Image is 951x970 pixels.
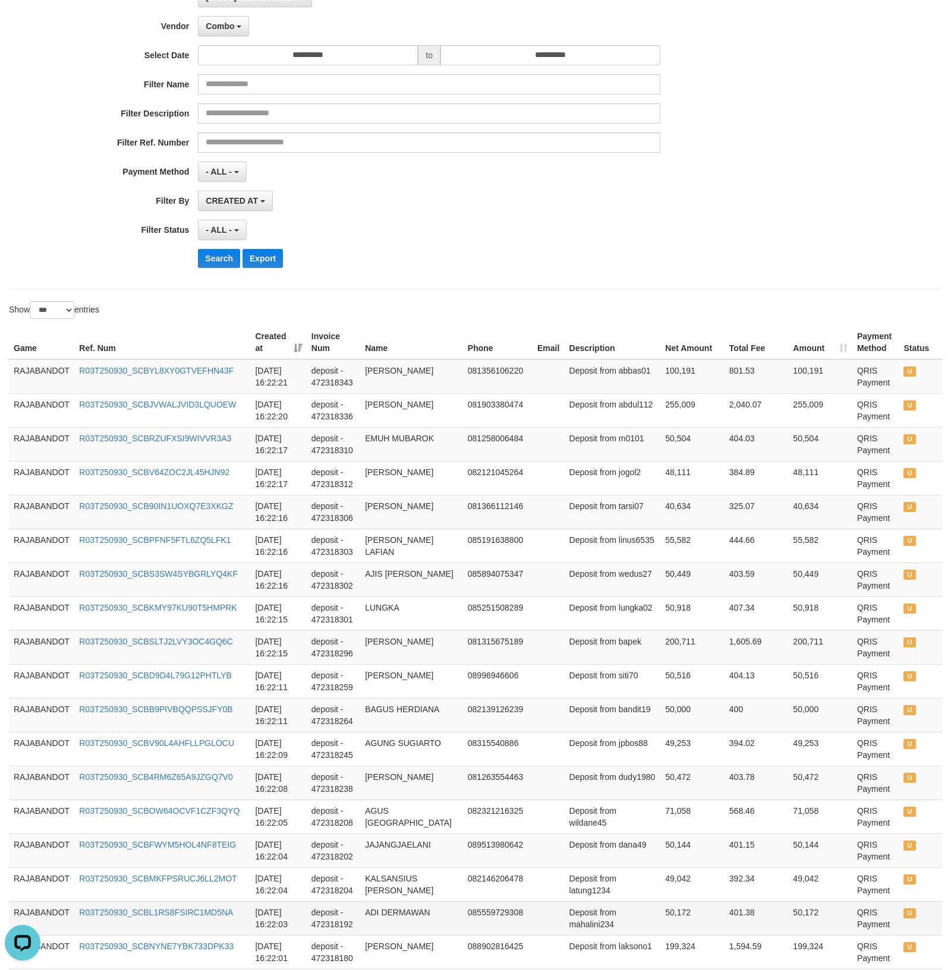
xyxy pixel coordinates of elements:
[565,563,661,596] td: Deposit from wedus27
[74,326,250,359] th: Ref. Num
[9,393,74,427] td: RAJABANDOT
[725,596,789,630] td: 407.34
[360,461,463,495] td: [PERSON_NAME]
[360,766,463,800] td: [PERSON_NAME]
[307,935,360,969] td: deposit - 472318180
[79,874,237,883] a: R03T250930_SCBMKFPSRUCJ6LL2MOT
[565,326,661,359] th: Description
[79,535,231,545] a: R03T250930_SCBPFNF5FTL6ZQ5LFK1
[9,326,74,359] th: Game
[725,393,789,427] td: 2,040.07
[250,800,306,833] td: [DATE] 16:22:05
[79,908,233,917] a: R03T250930_SCBL1RS8FSIRC1MD5NA
[9,563,74,596] td: RAJABANDOT
[250,901,306,935] td: [DATE] 16:22:03
[9,698,74,732] td: RAJABANDOT
[852,901,899,935] td: QRIS Payment
[79,637,233,646] a: R03T250930_SCBSLTJ2LVY3OC4GQ6C
[660,461,725,495] td: 48,111
[725,495,789,529] td: 325.07
[565,461,661,495] td: Deposit from jogol2
[463,732,533,766] td: 08315540886
[903,604,915,614] span: UNPAID
[852,732,899,766] td: QRIS Payment
[903,739,915,749] span: UNPAID
[565,800,661,833] td: Deposit from wildane45
[243,249,283,268] button: Export
[788,563,852,596] td: 50,449
[903,671,915,681] span: UNPAID
[463,427,533,461] td: 081258006484
[307,867,360,901] td: deposit - 472318204
[903,536,915,546] span: UNPAID
[852,596,899,630] td: QRIS Payment
[788,766,852,800] td: 50,472
[206,196,258,206] span: CREATED AT
[250,664,306,698] td: [DATE] 16:22:11
[250,867,306,901] td: [DATE] 16:22:04
[463,698,533,732] td: 082139126239
[206,21,234,31] span: Combo
[79,806,240,816] a: R03T250930_SCBOW64OCVF1CZF3QYQ
[852,563,899,596] td: QRIS Payment
[852,867,899,901] td: QRIS Payment
[565,630,661,664] td: Deposit from bapek
[206,225,232,235] span: - ALL -
[307,393,360,427] td: deposit - 472318336
[463,393,533,427] td: 081903380474
[250,935,306,969] td: [DATE] 16:22:01
[788,495,852,529] td: 40,634
[788,427,852,461] td: 50,504
[788,630,852,664] td: 200,711
[660,867,725,901] td: 49,042
[660,664,725,698] td: 50,516
[852,766,899,800] td: QRIS Payment
[565,867,661,901] td: Deposit from latung1234
[725,901,789,935] td: 401.38
[9,630,74,664] td: RAJABANDOT
[307,664,360,698] td: deposit - 472318259
[360,732,463,766] td: AGUNG SUGIARTO
[250,833,306,867] td: [DATE] 16:22:04
[307,901,360,935] td: deposit - 472318192
[360,529,463,563] td: [PERSON_NAME] LAFIAN
[852,461,899,495] td: QRIS Payment
[725,833,789,867] td: 401.15
[565,596,661,630] td: Deposit from lungka02
[250,495,306,529] td: [DATE] 16:22:16
[565,427,661,461] td: Deposit from m0101
[565,833,661,867] td: Deposit from dana49
[725,664,789,698] td: 404.13
[725,698,789,732] td: 400
[565,393,661,427] td: Deposit from abdul112
[79,501,233,511] a: R03T250930_SCB90IN1UOXQ7E3XKGZ
[565,359,661,394] td: Deposit from abbas01
[360,800,463,833] td: AGUS [GEOGRAPHIC_DATA]
[533,326,565,359] th: Email
[660,393,725,427] td: 255,009
[463,495,533,529] td: 081366112146
[463,664,533,698] td: 08996946606
[725,427,789,461] td: 404.03
[360,664,463,698] td: [PERSON_NAME]
[9,495,74,529] td: RAJABANDOT
[852,427,899,461] td: QRIS Payment
[565,732,661,766] td: Deposit from jpbos88
[9,766,74,800] td: RAJABANDOT
[198,249,240,268] button: Search
[307,461,360,495] td: deposit - 472318312
[307,732,360,766] td: deposit - 472318245
[79,400,236,409] a: R03T250930_SCBJVWALJVID3LQUOEW
[788,529,852,563] td: 55,582
[79,738,234,748] a: R03T250930_SCBV90L4AHFLLPGLOCU
[360,935,463,969] td: [PERSON_NAME]
[9,461,74,495] td: RAJABANDOT
[788,393,852,427] td: 255,009
[852,630,899,664] td: QRIS Payment
[788,867,852,901] td: 49,042
[206,167,232,176] span: - ALL -
[463,800,533,833] td: 082321216325
[250,427,306,461] td: [DATE] 16:22:17
[852,326,899,359] th: Payment Method
[660,596,725,630] td: 50,918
